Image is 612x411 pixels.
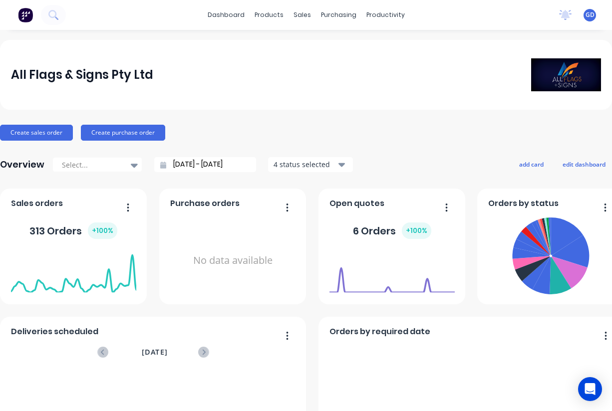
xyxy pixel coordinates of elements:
[11,198,63,209] span: Sales orders
[402,222,431,239] div: + 100 %
[11,65,153,85] div: All Flags & Signs Pty Ltd
[81,125,165,141] button: Create purchase order
[289,7,316,22] div: sales
[316,7,361,22] div: purchasing
[329,198,384,209] span: Open quotes
[488,198,559,209] span: Orders by status
[556,158,612,171] button: edit dashboard
[531,58,601,91] img: All Flags & Signs Pty Ltd
[142,347,168,358] span: [DATE]
[203,7,250,22] a: dashboard
[250,7,289,22] div: products
[268,157,353,172] button: 4 status selected
[586,10,595,19] span: GD
[274,159,336,170] div: 4 status selected
[578,377,602,401] div: Open Intercom Messenger
[18,7,33,22] img: Factory
[88,222,117,239] div: + 100 %
[29,222,117,239] div: 313 Orders
[361,7,410,22] div: productivity
[170,198,240,209] span: Purchase orders
[353,222,431,239] div: 6 Orders
[170,213,296,308] div: No data available
[513,158,550,171] button: add card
